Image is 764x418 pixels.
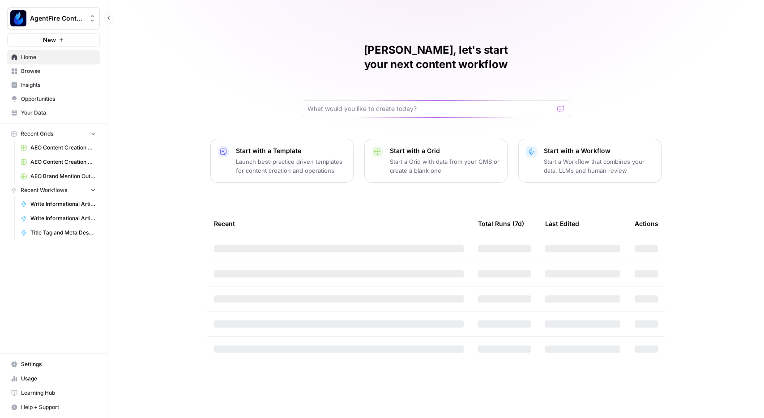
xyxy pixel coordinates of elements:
button: Help + Support [7,400,100,414]
span: New [43,35,56,44]
span: Settings [21,360,96,368]
a: Learning Hub [7,386,100,400]
button: Workspace: AgentFire Content [7,7,100,30]
span: Write Informational Article Outline [30,214,96,222]
button: Start with a TemplateLaunch best-practice driven templates for content creation and operations [210,139,354,183]
button: Recent Workflows [7,183,100,197]
span: Recent Workflows [21,186,67,194]
div: Last Edited [545,211,579,236]
button: New [7,33,100,47]
a: AEO Content Creation 9/22 [17,141,100,155]
p: Start with a Grid [390,146,500,155]
a: Title Tag and Meta Description [17,226,100,240]
a: AEO Content Creation 9-15 [17,155,100,169]
a: Write Informational Article Body [17,197,100,211]
span: Title Tag and Meta Description [30,229,96,237]
span: Opportunities [21,95,96,103]
p: Start a Grid with data from your CMS or create a blank one [390,157,500,175]
a: Your Data [7,106,100,120]
a: AEO Brand Mention Outreach Test [17,169,100,183]
span: Usage [21,375,96,383]
input: What would you like to create today? [307,104,554,113]
span: Insights [21,81,96,89]
h1: [PERSON_NAME], let's start your next content workflow [302,43,570,72]
button: Start with a GridStart a Grid with data from your CMS or create a blank one [364,139,508,183]
div: Recent [214,211,464,236]
div: Total Runs (7d) [478,211,524,236]
a: Insights [7,78,100,92]
a: Browse [7,64,100,78]
p: Start with a Workflow [544,146,654,155]
a: Home [7,50,100,64]
span: AEO Brand Mention Outreach Test [30,172,96,180]
span: Recent Grids [21,130,53,138]
span: Your Data [21,109,96,117]
span: Browse [21,67,96,75]
a: Usage [7,371,100,386]
a: Settings [7,357,100,371]
p: Launch best-practice driven templates for content creation and operations [236,157,346,175]
button: Recent Grids [7,127,100,141]
span: Learning Hub [21,389,96,397]
a: Opportunities [7,92,100,106]
span: AEO Content Creation 9-15 [30,158,96,166]
span: AEO Content Creation 9/22 [30,144,96,152]
div: Actions [635,211,658,236]
a: Write Informational Article Outline [17,211,100,226]
img: AgentFire Content Logo [10,10,26,26]
span: AgentFire Content [30,14,84,23]
span: Write Informational Article Body [30,200,96,208]
span: Home [21,53,96,61]
button: Start with a WorkflowStart a Workflow that combines your data, LLMs and human review [518,139,662,183]
span: Help + Support [21,403,96,411]
p: Start a Workflow that combines your data, LLMs and human review [544,157,654,175]
p: Start with a Template [236,146,346,155]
